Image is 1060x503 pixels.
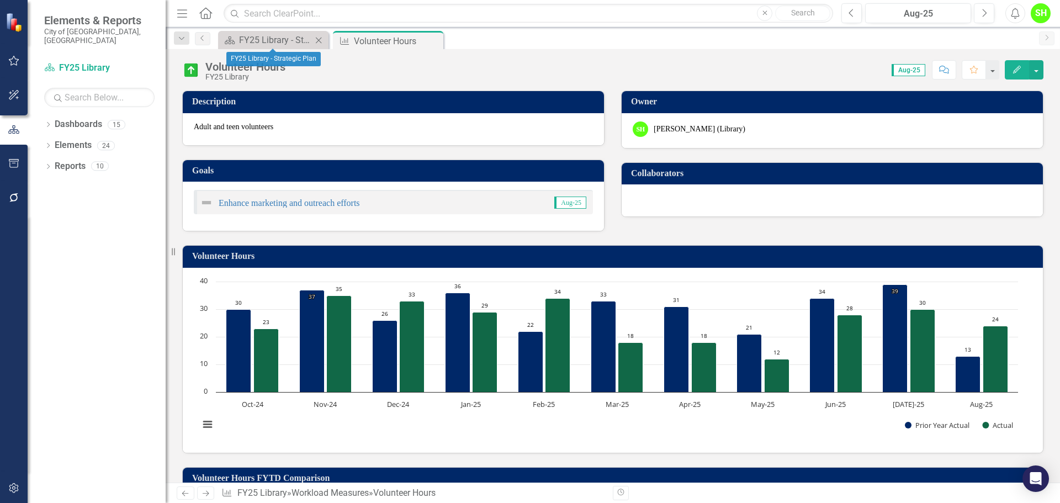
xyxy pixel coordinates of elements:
[992,315,999,323] text: 24
[983,326,1008,392] path: Aug-25, 24. Actual.
[373,488,436,498] div: Volunteer Hours
[751,399,775,409] text: May-25
[224,4,833,23] input: Search ClearPoint...
[221,33,312,47] a: FY25 Library - Strategic Plan
[44,14,155,27] span: Elements & Reports
[481,301,488,309] text: 29
[242,399,264,409] text: Oct-24
[554,197,586,209] span: Aug-25
[182,61,200,79] img: On Target
[192,251,1037,261] h3: Volunteer Hours
[1022,465,1049,492] div: Open Intercom Messenger
[44,88,155,107] input: Search Below...
[824,399,846,409] text: Jun-25
[192,473,1037,483] h3: Volunteer Hours FYTD Comparison
[892,287,898,295] text: 39
[314,399,337,409] text: Nov-24
[1031,3,1051,23] button: SH
[205,61,285,73] div: Volunteer Hours
[773,348,780,356] text: 12
[746,324,752,331] text: 21
[327,295,352,392] path: Nov-24, 35. Actual.
[226,309,251,392] path: Oct-24, 30. Prior Year Actual.
[692,342,717,392] path: Apr-25, 18. Actual.
[354,34,441,48] div: Volunteer Hours
[194,123,273,131] span: Adult and teen volunteers
[600,290,607,298] text: 33
[679,399,701,409] text: Apr-25
[373,320,397,392] path: Dec-24, 26. Prior Year Actual.
[194,276,1032,442] div: Chart. Highcharts interactive chart.
[237,488,287,498] a: FY25 Library
[631,97,1037,107] h3: Owner
[633,121,648,137] div: SH
[200,417,215,432] button: View chart menu, Chart
[194,276,1024,442] svg: Interactive chart
[701,332,707,340] text: 18
[956,356,981,392] path: Aug-25, 13. Prior Year Actual.
[664,306,689,392] path: Apr-25, 31. Prior Year Actual.
[409,290,415,298] text: 33
[473,312,497,392] path: Jan-25, 29. Actual.
[200,303,208,313] text: 30
[55,118,102,131] a: Dashboards
[55,160,86,173] a: Reports
[336,285,342,293] text: 35
[982,420,1013,430] button: Show Actual
[654,124,745,135] div: [PERSON_NAME] (Library)
[545,298,570,392] path: Feb-25, 34. Actual.
[892,64,925,76] span: Aug-25
[381,310,388,317] text: 26
[221,487,605,500] div: » »
[387,399,410,409] text: Dec-24
[865,3,971,23] button: Aug-25
[819,288,825,295] text: 34
[527,321,534,329] text: 22
[606,399,629,409] text: Mar-25
[446,293,470,392] path: Jan-25, 36. Prior Year Actual.
[919,299,926,306] text: 30
[200,331,208,341] text: 20
[219,198,360,208] a: Enhance marketing and outreach efforts
[810,298,835,392] path: Jun-25, 34. Prior Year Actual.
[55,139,92,152] a: Elements
[964,346,971,353] text: 13
[200,276,208,285] text: 40
[618,342,643,392] path: Mar-25, 18. Actual.
[44,62,155,75] a: FY25 Library
[775,6,830,21] button: Search
[910,309,935,392] path: Jul-25, 30. Actual.
[235,299,242,306] text: 30
[400,301,425,392] path: Dec-24, 33. Actual.
[192,97,598,107] h3: Description
[460,399,481,409] text: Jan-25
[108,120,125,129] div: 15
[204,386,208,396] text: 0
[554,288,561,295] text: 34
[970,399,993,409] text: Aug-25
[454,282,461,290] text: 36
[254,295,1008,392] g: Actual, bar series 2 of 2 with 11 bars.
[44,27,155,45] small: City of [GEOGRAPHIC_DATA], [GEOGRAPHIC_DATA]
[673,296,680,304] text: 31
[905,420,970,430] button: Show Prior Year Actual
[300,290,325,392] path: Nov-24, 37. Prior Year Actual.
[893,399,924,409] text: [DATE]-25
[291,488,369,498] a: Workload Measures
[263,318,269,326] text: 23
[239,33,312,47] div: FY25 Library - Strategic Plan
[846,304,853,312] text: 28
[883,284,908,392] path: Jul-25, 39. Prior Year Actual.
[838,315,862,392] path: Jun-25, 28. Actual.
[591,301,616,392] path: Mar-25, 33. Prior Year Actual.
[254,329,279,392] path: Oct-24, 23. Actual.
[6,13,25,32] img: ClearPoint Strategy
[791,8,815,17] span: Search
[91,162,109,171] div: 10
[97,141,115,150] div: 24
[200,196,213,209] img: Not Defined
[205,73,285,81] div: FY25 Library
[518,331,543,392] path: Feb-25, 22. Prior Year Actual.
[765,359,789,392] path: May-25, 12. Actual.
